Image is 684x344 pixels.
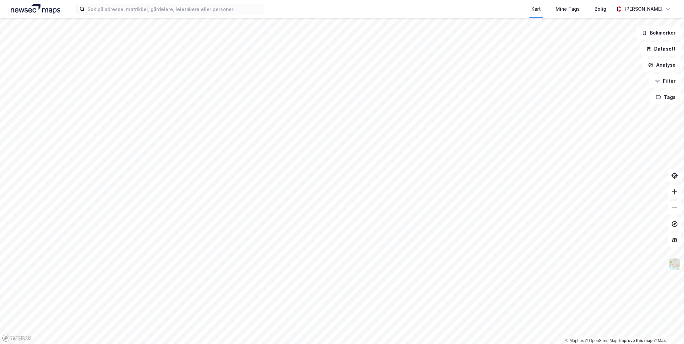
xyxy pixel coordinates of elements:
[650,312,684,344] div: Kontrollprogram for chat
[619,338,652,343] a: Improve this map
[650,91,681,104] button: Tags
[640,42,681,56] button: Datasett
[85,4,264,14] input: Søk på adresse, matrikkel, gårdeiere, leietakere eller personer
[650,312,684,344] iframe: Chat Widget
[642,58,681,72] button: Analyse
[624,5,663,13] div: [PERSON_NAME]
[636,26,681,40] button: Bokmerker
[565,338,584,343] a: Mapbox
[585,338,618,343] a: OpenStreetMap
[556,5,580,13] div: Mine Tags
[2,334,32,342] a: Mapbox homepage
[594,5,606,13] div: Bolig
[649,74,681,88] button: Filter
[668,258,681,271] img: Z
[11,4,60,14] img: logo.a4113a55bc3d86da70a041830d287a7e.svg
[531,5,541,13] div: Kart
